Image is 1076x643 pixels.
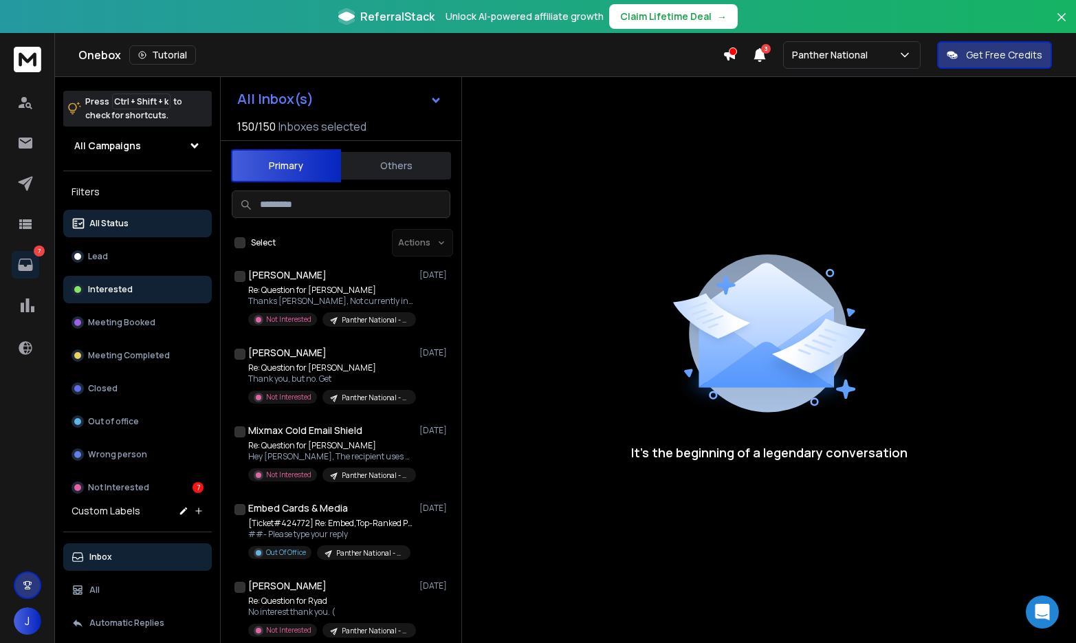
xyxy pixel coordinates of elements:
[34,246,45,257] p: 7
[63,408,212,435] button: Out of office
[63,441,212,468] button: Wrong person
[419,503,450,514] p: [DATE]
[342,470,408,481] p: Panther National - Main Campaign (CEO +100 Employees US)
[237,118,276,135] span: 150 / 150
[631,443,908,462] p: It’s the beginning of a legendary conversation
[336,548,402,558] p: Panther National - Main Campaign (CEO +100 Employees US)
[88,449,147,460] p: Wrong person
[226,85,453,113] button: All Inbox(s)
[112,94,171,109] span: Ctrl + Shift + k
[248,607,413,618] p: No interest thank you. (
[419,425,450,436] p: [DATE]
[63,243,212,270] button: Lead
[129,45,196,65] button: Tutorial
[248,296,413,307] p: Thanks [PERSON_NAME], Not currently interested.
[278,118,366,135] h3: Inboxes selected
[248,346,327,360] h1: [PERSON_NAME]
[266,470,311,480] p: Not Interested
[193,482,204,493] div: 7
[63,576,212,604] button: All
[266,392,311,402] p: Not Interested
[761,44,771,54] span: 3
[1053,8,1070,41] button: Close banner
[248,440,413,451] p: Re: Question for [PERSON_NAME]
[63,342,212,369] button: Meeting Completed
[89,618,164,629] p: Automatic Replies
[419,270,450,281] p: [DATE]
[88,284,133,295] p: Interested
[248,373,413,384] p: Thank you, but no. Get
[78,45,723,65] div: Onebox
[63,132,212,160] button: All Campaigns
[88,416,139,427] p: Out of office
[609,4,738,29] button: Claim Lifetime Deal→
[266,314,311,325] p: Not Interested
[63,309,212,336] button: Meeting Booked
[1026,596,1059,629] div: Open Intercom Messenger
[248,285,413,296] p: Re: Question for [PERSON_NAME]
[248,529,413,540] p: ##- Please type your reply
[88,383,118,394] p: Closed
[237,92,314,106] h1: All Inbox(s)
[248,424,362,437] h1: Mixmax Cold Email Shield
[14,607,41,635] button: J
[248,579,327,593] h1: [PERSON_NAME]
[74,139,141,153] h1: All Campaigns
[717,10,727,23] span: →
[248,362,413,373] p: Re: Question for [PERSON_NAME]
[88,350,170,361] p: Meeting Completed
[85,95,182,122] p: Press to check for shortcuts.
[63,375,212,402] button: Closed
[231,149,341,182] button: Primary
[63,276,212,303] button: Interested
[446,10,604,23] p: Unlock AI-powered affiliate growth
[248,268,327,282] h1: [PERSON_NAME]
[266,625,311,635] p: Not Interested
[63,543,212,571] button: Inbox
[937,41,1052,69] button: Get Free Credits
[251,237,276,248] label: Select
[89,218,129,229] p: All Status
[12,251,39,279] a: 7
[419,580,450,591] p: [DATE]
[341,151,451,181] button: Others
[89,552,112,563] p: Inbox
[419,347,450,358] p: [DATE]
[72,504,140,518] h3: Custom Labels
[88,251,108,262] p: Lead
[248,501,348,515] h1: Embed Cards & Media
[360,8,435,25] span: ReferralStack
[342,315,408,325] p: Panther National - Main Campaign (CEO +100 Employees US)
[63,182,212,201] h3: Filters
[89,585,100,596] p: All
[63,210,212,237] button: All Status
[792,48,873,62] p: Panther National
[342,393,408,403] p: Panther National - Main Campaign (Partners at Law firms US))
[342,626,408,636] p: Panther National - Main Campaign (CEO +100 Employees US)
[966,48,1042,62] p: Get Free Credits
[266,547,306,558] p: Out Of Office
[88,317,155,328] p: Meeting Booked
[248,451,413,462] p: Hey [PERSON_NAME], The recipient uses Mixmax
[63,474,212,501] button: Not Interested7
[63,609,212,637] button: Automatic Replies
[88,482,149,493] p: Not Interested
[248,518,413,529] p: [Ticket#424772] Re: Embed,Top-Ranked Private Club
[248,596,413,607] p: Re: Question for Ryad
